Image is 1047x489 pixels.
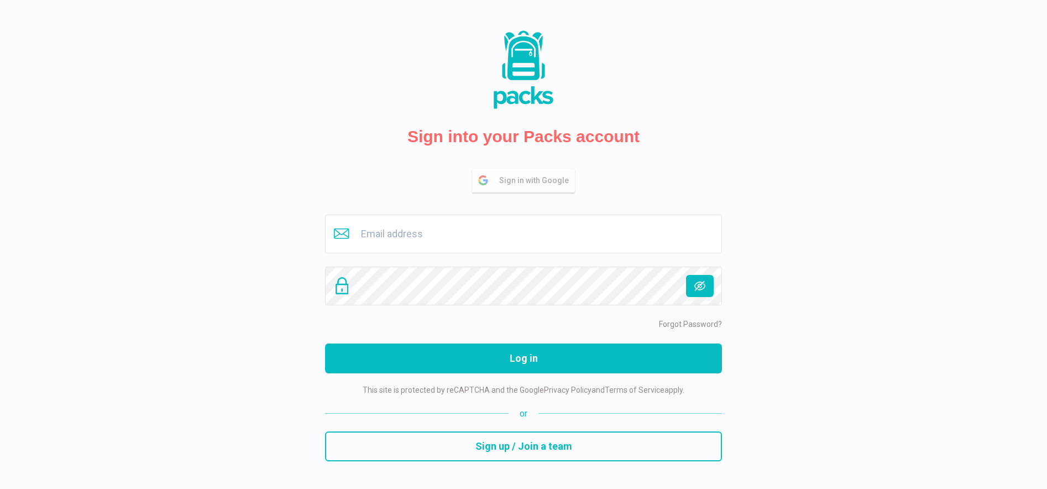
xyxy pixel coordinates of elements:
span: Sign in with Google [499,169,574,192]
a: Terms of Service [605,386,664,394]
a: Privacy Policy [544,386,591,394]
span: or [509,407,538,420]
h2: Sign into your Packs account [407,127,640,147]
p: This site is protected by reCAPTCHA and the Google and apply. [363,384,684,396]
input: Email address [325,215,722,253]
button: Sign up / Join a team [325,431,722,461]
button: Log in [325,344,722,373]
button: Sign in with Google [472,169,575,193]
a: Forgot Password? [659,320,722,329]
img: Packs Logo [468,28,579,111]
